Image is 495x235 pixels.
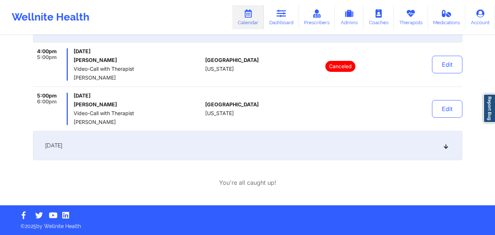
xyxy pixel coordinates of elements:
span: [DATE] [45,142,62,149]
a: Dashboard [264,5,299,29]
span: [DATE] [74,48,202,54]
a: Account [465,5,495,29]
span: Video-Call with Therapist [74,110,202,116]
span: [US_STATE] [205,110,234,116]
a: Admins [335,5,363,29]
span: 5:00pm [37,93,57,99]
span: Video-Call with Therapist [74,66,202,72]
span: [PERSON_NAME] [74,75,202,81]
p: Canceled [325,61,355,72]
span: [GEOGRAPHIC_DATA] [205,57,259,63]
a: Calendar [232,5,264,29]
button: Edit [432,100,462,118]
h6: [PERSON_NAME] [74,102,202,107]
h6: [PERSON_NAME] [74,57,202,63]
a: Prescribers [299,5,335,29]
p: You're all caught up! [219,179,276,187]
a: Therapists [394,5,428,29]
p: © 2025 by Wellnite Health [15,217,480,230]
span: [DATE] [74,93,202,99]
span: [GEOGRAPHIC_DATA] [205,102,259,107]
span: [PERSON_NAME] [74,119,202,125]
a: Report Bug [483,94,495,123]
span: 4:00pm [37,48,57,54]
button: Edit [432,56,462,73]
span: 6:00pm [37,99,57,104]
span: 5:00pm [37,54,57,60]
span: [US_STATE] [205,66,234,72]
a: Coaches [363,5,394,29]
a: Medications [428,5,466,29]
